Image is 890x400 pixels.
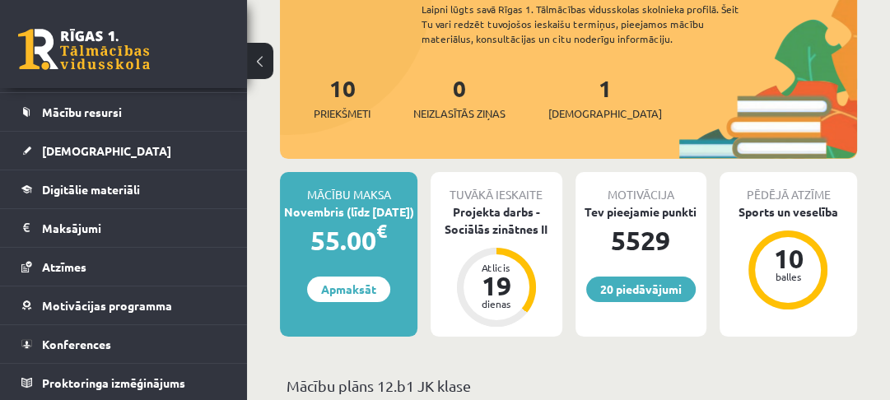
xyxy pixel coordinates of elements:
[21,209,226,247] a: Maksājumi
[21,325,226,363] a: Konferences
[21,170,226,208] a: Digitālie materiāli
[42,209,226,247] legend: Maksājumi
[575,203,706,221] div: Tev pieejamie punkti
[422,2,768,46] div: Laipni lūgts savā Rīgas 1. Tālmācības vidusskolas skolnieka profilā. Šeit Tu vari redzēt tuvojošo...
[307,277,390,302] a: Apmaksāt
[21,93,226,131] a: Mācību resursi
[413,105,506,122] span: Neizlasītās ziņas
[42,143,171,158] span: [DEMOGRAPHIC_DATA]
[42,259,86,274] span: Atzīmes
[472,299,521,309] div: dienas
[413,73,506,122] a: 0Neizlasītās ziņas
[720,172,857,203] div: Pēdējā atzīme
[586,277,696,302] a: 20 piedāvājumi
[763,272,813,281] div: balles
[280,221,417,260] div: 55.00
[431,172,561,203] div: Tuvākā ieskaite
[42,337,111,351] span: Konferences
[42,375,185,390] span: Proktoringa izmēģinājums
[575,221,706,260] div: 5529
[548,105,662,122] span: [DEMOGRAPHIC_DATA]
[21,132,226,170] a: [DEMOGRAPHIC_DATA]
[280,172,417,203] div: Mācību maksa
[548,73,662,122] a: 1[DEMOGRAPHIC_DATA]
[21,286,226,324] a: Motivācijas programma
[287,374,850,397] p: Mācību plāns 12.b1 JK klase
[280,203,417,221] div: Novembris (līdz [DATE])
[472,263,521,272] div: Atlicis
[431,203,561,329] a: Projekta darbs - Sociālās zinātnes II Atlicis 19 dienas
[18,29,150,70] a: Rīgas 1. Tālmācības vidusskola
[376,219,387,243] span: €
[431,203,561,238] div: Projekta darbs - Sociālās zinātnes II
[21,248,226,286] a: Atzīmes
[763,245,813,272] div: 10
[42,105,122,119] span: Mācību resursi
[472,272,521,299] div: 19
[720,203,857,221] div: Sports un veselība
[42,182,140,197] span: Digitālie materiāli
[314,105,370,122] span: Priekšmeti
[42,298,172,313] span: Motivācijas programma
[575,172,706,203] div: Motivācija
[314,73,370,122] a: 10Priekšmeti
[720,203,857,312] a: Sports un veselība 10 balles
